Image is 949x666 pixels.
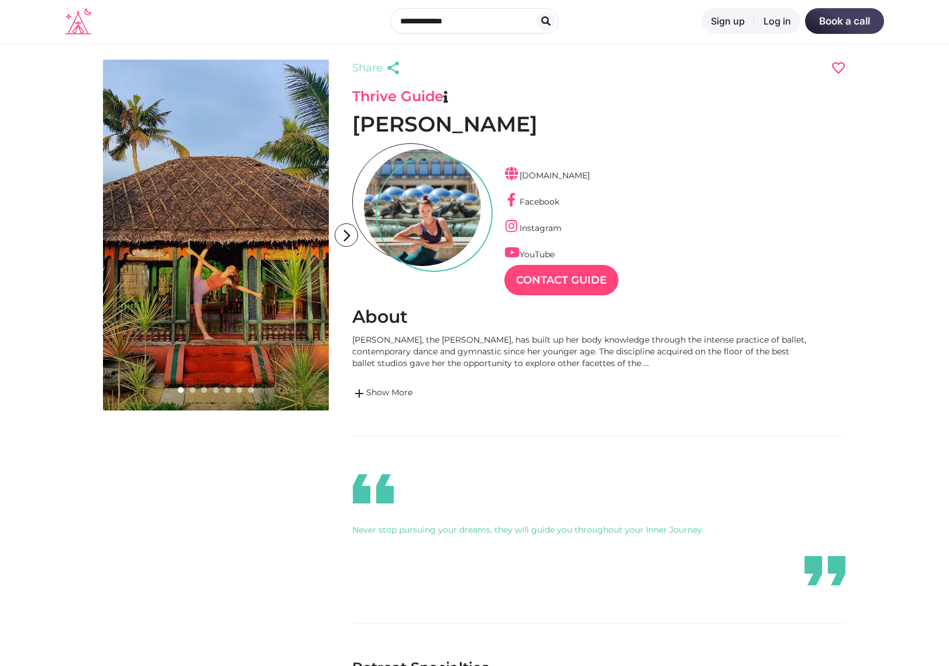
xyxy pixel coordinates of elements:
[352,60,383,76] span: Share
[352,334,809,369] div: [PERSON_NAME], the [PERSON_NAME], has built up her body knowledge through the intense practice of...
[754,8,800,34] a: Log in
[352,88,846,105] h3: Thrive Guide
[338,471,408,506] i: format_quote
[335,224,359,247] i: arrow_forward_ios
[352,111,846,137] h1: [PERSON_NAME]
[352,524,846,536] div: Never stop pursuing your dreams, they will guide you throughout your Inner Journey.
[352,306,846,328] h2: About
[504,249,555,260] a: YouTube
[790,553,860,588] i: format_quote
[352,387,809,401] a: addShow More
[805,8,884,34] a: Book a call
[702,8,754,34] a: Sign up
[504,265,618,295] a: Contact Guide
[352,60,404,76] a: Share
[352,387,366,401] span: add
[504,196,559,207] a: Facebook
[504,223,562,233] a: Instagram
[504,170,590,181] a: [DOMAIN_NAME]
